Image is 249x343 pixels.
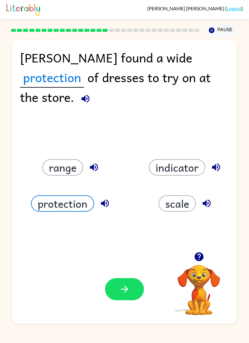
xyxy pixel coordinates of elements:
[147,5,225,11] span: [PERSON_NAME] [PERSON_NAME]
[205,23,237,37] button: Pause
[159,195,196,212] button: scale
[6,2,40,16] img: Literably
[20,48,229,93] div: [PERSON_NAME] found a wide of dresses to try on at the store.
[147,5,243,11] div: ( )
[31,195,94,212] button: protection
[169,255,229,316] video: Your browser must support playing .mp4 files to use Literably. Please try using another browser.
[149,159,205,176] button: indicator
[20,67,84,88] span: protection
[227,5,241,11] a: Logout
[42,159,83,176] button: range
